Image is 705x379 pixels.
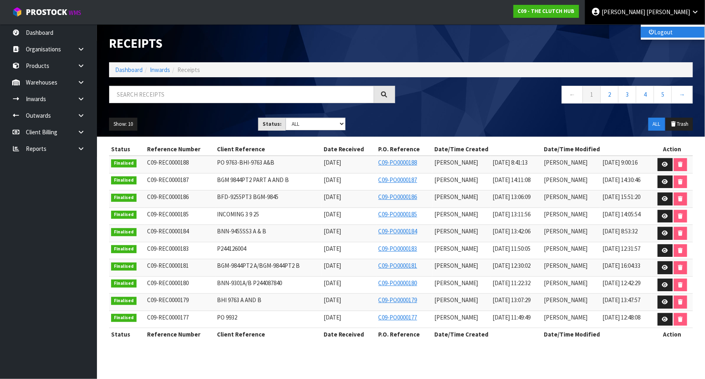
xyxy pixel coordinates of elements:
[324,313,341,321] span: [DATE]
[111,211,137,219] span: Finalised
[379,210,417,218] a: C09-PO0000185
[69,9,81,17] small: WMS
[618,86,636,103] a: 3
[111,314,137,322] span: Finalised
[324,193,341,201] span: [DATE]
[544,296,588,304] span: [PERSON_NAME]
[379,245,417,252] a: C09-PO0000183
[379,262,417,269] a: C09-PO0000181
[377,143,432,156] th: P.O. Reference
[217,245,246,252] span: P244126004
[602,176,640,184] span: [DATE] 14:30:46
[111,297,137,305] span: Finalised
[26,7,67,17] span: ProStock
[492,262,530,269] span: [DATE] 12:30:02
[109,118,137,131] button: Show: 10
[109,328,145,341] th: Status
[147,176,189,184] span: C09-REC0000187
[544,159,588,166] span: [PERSON_NAME]
[492,210,530,218] span: [DATE] 13:11:56
[544,313,588,321] span: [PERSON_NAME]
[492,296,530,304] span: [DATE] 13:07:29
[324,296,341,304] span: [DATE]
[544,210,588,218] span: [PERSON_NAME]
[602,8,645,16] span: [PERSON_NAME]
[147,245,189,252] span: C09-REC0000183
[111,263,137,271] span: Finalised
[147,262,189,269] span: C09-REC0000181
[324,279,341,287] span: [DATE]
[109,86,374,103] input: Search receipts
[542,143,652,156] th: Date/Time Modified
[145,143,215,156] th: Reference Number
[377,328,432,341] th: P.O. Reference
[217,296,262,304] span: BHI 9763 A AND B
[434,313,478,321] span: [PERSON_NAME]
[513,5,579,18] a: C09 - THE CLUTCH HUB
[544,176,588,184] span: [PERSON_NAME]
[111,279,137,288] span: Finalised
[602,296,640,304] span: [DATE] 13:47:57
[602,262,640,269] span: [DATE] 16:04:33
[641,27,705,38] a: Logout
[263,121,282,127] strong: Status:
[215,328,322,341] th: Client Reference
[602,159,638,166] span: [DATE] 9:00:16
[602,245,640,252] span: [DATE] 12:31:57
[434,296,478,304] span: [PERSON_NAME]
[562,86,583,103] a: ←
[434,176,478,184] span: [PERSON_NAME]
[542,328,652,341] th: Date/Time Modified
[434,279,478,287] span: [PERSON_NAME]
[217,313,238,321] span: PO 9932
[666,118,693,131] button: Trash
[147,210,189,218] span: C09-REC0000185
[648,118,665,131] button: ALL
[147,193,189,201] span: C09-REC0000186
[434,210,478,218] span: [PERSON_NAME]
[111,228,137,236] span: Finalised
[109,143,145,156] th: Status
[379,159,417,166] a: C09-PO0000188
[324,227,341,235] span: [DATE]
[145,328,215,341] th: Reference Number
[434,227,478,235] span: [PERSON_NAME]
[177,66,200,74] span: Receipts
[434,193,478,201] span: [PERSON_NAME]
[324,245,341,252] span: [DATE]
[434,262,478,269] span: [PERSON_NAME]
[12,7,22,17] img: cube-alt.png
[324,262,341,269] span: [DATE]
[602,313,640,321] span: [DATE] 12:48:08
[602,279,640,287] span: [DATE] 12:42:29
[147,159,189,166] span: C09-REC0000188
[492,176,530,184] span: [DATE] 14:11:08
[379,227,417,235] a: C09-PO0000184
[492,313,530,321] span: [DATE] 11:49:49
[602,210,640,218] span: [DATE] 14:05:54
[217,227,267,235] span: BNN-9455SS3 A & B
[544,262,588,269] span: [PERSON_NAME]
[322,328,377,341] th: Date Received
[671,86,693,103] a: →
[215,143,322,156] th: Client Reference
[544,279,588,287] span: [PERSON_NAME]
[217,210,259,218] span: INCOMING 3 9 25
[583,86,601,103] a: 1
[324,176,341,184] span: [DATE]
[111,159,137,167] span: Finalised
[492,227,530,235] span: [DATE] 13:42:06
[217,176,289,184] span: BGM 9844PT2 PART A AND B
[111,194,137,202] span: Finalised
[111,245,137,253] span: Finalised
[492,159,528,166] span: [DATE] 8:41:13
[432,328,542,341] th: Date/Time Created
[147,227,189,235] span: C09-REC0000184
[147,313,189,321] span: C09-REC0000177
[434,159,478,166] span: [PERSON_NAME]
[492,245,530,252] span: [DATE] 11:50:05
[434,245,478,252] span: [PERSON_NAME]
[652,143,693,156] th: Action
[602,193,640,201] span: [DATE] 15:51:20
[518,8,575,15] strong: C09 - THE CLUTCH HUB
